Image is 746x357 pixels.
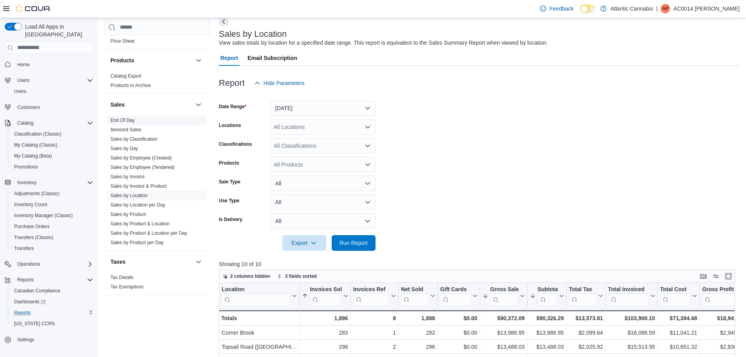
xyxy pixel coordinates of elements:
button: Inventory Count [8,199,96,210]
button: Inventory [2,177,96,188]
div: $90,372.09 [482,314,525,323]
div: $16,086.59 [608,328,655,337]
div: Gift Card Sales [440,286,471,306]
button: Sales [110,101,192,109]
button: Total Cost [660,286,697,306]
h3: Sales [110,101,125,109]
div: Subtotal [538,286,558,306]
span: Catalog Export [110,73,141,79]
span: Catalog [17,120,33,126]
div: $13,573.81 [569,314,603,323]
span: Adjustments (Classic) [11,189,93,198]
span: Transfers (Classic) [11,233,93,242]
span: Load All Apps in [GEOGRAPHIC_DATA] [22,23,93,38]
button: Purchase Orders [8,221,96,232]
a: Inventory Manager (Classic) [11,211,76,220]
span: My Catalog (Beta) [14,153,52,159]
button: All [271,176,376,191]
h3: Report [219,78,245,88]
div: Net Sold [401,286,429,306]
button: Transfers [8,243,96,254]
span: My Catalog (Beta) [11,151,93,161]
button: Users [2,75,96,86]
div: $2,945.74 [702,328,744,337]
span: Inventory [17,179,36,186]
a: Users [11,87,29,96]
button: Run Report [332,235,376,251]
a: Purchase Orders [11,222,53,231]
span: Reports [17,277,34,283]
div: 283 [302,328,348,337]
a: Customers [14,103,43,112]
div: Subtotal [538,286,558,293]
span: Reports [14,275,93,285]
button: Total Invoiced [608,286,655,306]
button: Adjustments (Classic) [8,188,96,199]
label: Use Type [219,198,239,204]
span: Sales by Product & Location [110,221,170,227]
a: Sales by Location per Day [110,202,165,208]
button: Products [194,56,203,65]
button: Hide Parameters [251,75,308,91]
button: Products [110,56,192,64]
button: My Catalog (Beta) [8,150,96,161]
span: My Catalog (Classic) [14,142,58,148]
button: Export [282,235,326,251]
label: Sale Type [219,179,240,185]
div: Total Tax [569,286,597,306]
button: 2 columns hidden [219,272,273,281]
span: Promotions [14,164,38,170]
span: [US_STATE] CCRS [14,321,55,327]
button: Next [219,17,228,26]
label: Date Range [219,103,247,110]
span: Products to Archive [110,82,151,89]
span: Export [287,235,322,251]
span: Settings [17,337,34,343]
button: Total Tax [569,286,603,306]
span: Sales by Location [110,192,148,199]
span: Transfers [11,244,93,253]
h3: Taxes [110,258,126,266]
div: $0.00 [440,342,477,352]
span: Inventory Count [14,201,47,208]
div: Gross Sales [490,286,518,293]
button: Inventory Manager (Classic) [8,210,96,221]
span: Home [17,62,30,68]
a: Feedback [537,1,576,16]
input: Dark Mode [580,5,596,13]
span: 3 fields sorted [285,273,317,279]
span: Purchase Orders [11,222,93,231]
span: Classification (Classic) [14,131,61,137]
div: 1,888 [401,314,435,323]
div: $10,651.32 [660,342,697,352]
button: Invoices Sold [302,286,348,306]
div: Corner Brook [222,328,297,337]
a: Promotions [11,162,41,172]
a: Transfers [11,244,37,253]
button: Customers [2,101,96,113]
span: Sales by Day [110,145,138,152]
span: Hide Parameters [264,79,305,87]
a: Price Sheet [110,38,135,44]
span: AP [662,4,668,13]
span: Operations [17,261,40,267]
span: End Of Day [110,117,135,123]
div: Pricing [104,36,210,49]
div: Gift Cards [440,286,471,293]
a: Dashboards [11,297,49,306]
a: Sales by Invoice & Product [110,183,166,189]
a: Settings [14,335,37,344]
button: 3 fields sorted [274,272,320,281]
div: $2,836.71 [702,342,744,352]
a: Sales by Invoice [110,174,145,179]
div: Invoices Sold [310,286,341,293]
span: Sales by Invoice [110,174,145,180]
span: Sales by Product & Location per Day [110,230,187,236]
span: Customers [17,104,40,111]
button: Open list of options [365,124,371,130]
a: Home [14,60,33,69]
span: Catalog [14,118,93,128]
button: Gift Cards [440,286,477,306]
